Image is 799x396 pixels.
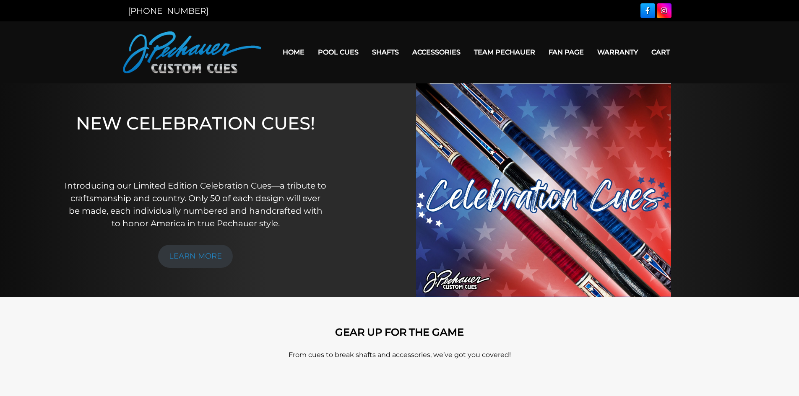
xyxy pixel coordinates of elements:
[365,41,406,63] a: Shafts
[123,31,261,73] img: Pechauer Custom Cues
[64,179,327,230] p: Introducing our Limited Edition Celebration Cues—a tribute to craftsmanship and country. Only 50 ...
[311,41,365,63] a: Pool Cues
[64,113,327,168] h1: NEW CELEBRATION CUES!
[161,350,639,360] p: From cues to break shafts and accessories, we’ve got you covered!
[128,6,208,16] a: [PHONE_NUMBER]
[406,41,467,63] a: Accessories
[158,245,233,268] a: LEARN MORE
[542,41,591,63] a: Fan Page
[335,326,464,338] strong: GEAR UP FOR THE GAME
[467,41,542,63] a: Team Pechauer
[591,41,645,63] a: Warranty
[645,41,677,63] a: Cart
[276,41,311,63] a: Home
